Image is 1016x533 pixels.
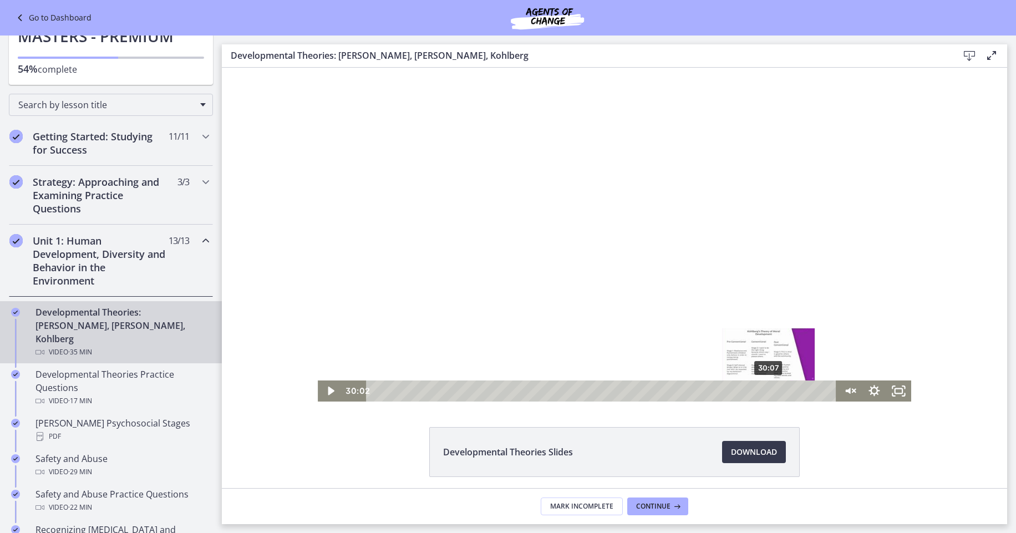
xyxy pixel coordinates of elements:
[550,502,613,511] span: Mark Incomplete
[177,175,189,189] span: 3 / 3
[169,130,189,143] span: 11 / 11
[11,419,20,428] i: Completed
[231,49,941,62] h3: Developmental Theories: [PERSON_NAME], [PERSON_NAME], Kohlberg
[541,498,623,515] button: Mark Incomplete
[731,445,777,459] span: Download
[11,490,20,499] i: Completed
[35,488,209,514] div: Safety and Abuse Practice Questions
[627,498,688,515] button: Continue
[18,62,204,76] p: complete
[68,465,92,479] span: · 29 min
[35,417,209,443] div: [PERSON_NAME] Psychosocial Stages
[35,306,209,359] div: Developmental Theories: [PERSON_NAME], [PERSON_NAME], Kohlberg
[13,11,92,24] a: Go to Dashboard
[9,234,23,247] i: Completed
[169,234,189,247] span: 13 / 13
[35,346,209,359] div: Video
[9,94,213,116] div: Search by lesson title
[33,234,168,287] h2: Unit 1: Human Development, Diversity and Behavior in the Environment
[11,454,20,463] i: Completed
[11,370,20,379] i: Completed
[9,175,23,189] i: Completed
[35,430,209,443] div: PDF
[665,313,690,334] button: Fullscreen
[18,99,195,111] span: Search by lesson title
[615,313,640,334] button: Unmute
[35,501,209,514] div: Video
[11,308,20,317] i: Completed
[33,175,168,215] h2: Strategy: Approaching and Examining Practice Questions
[68,346,92,359] span: · 35 min
[35,394,209,408] div: Video
[640,313,665,334] button: Show settings menu
[35,452,209,479] div: Safety and Abuse
[35,368,209,408] div: Developmental Theories Practice Questions
[33,130,168,156] h2: Getting Started: Studying for Success
[443,445,573,459] span: Developmental Theories Slides
[68,501,92,514] span: · 22 min
[222,68,1007,402] iframe: Video Lesson
[35,465,209,479] div: Video
[636,502,670,511] span: Continue
[481,4,614,31] img: Agents of Change
[18,62,38,75] span: 54%
[722,441,786,463] a: Download
[68,394,92,408] span: · 17 min
[9,130,23,143] i: Completed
